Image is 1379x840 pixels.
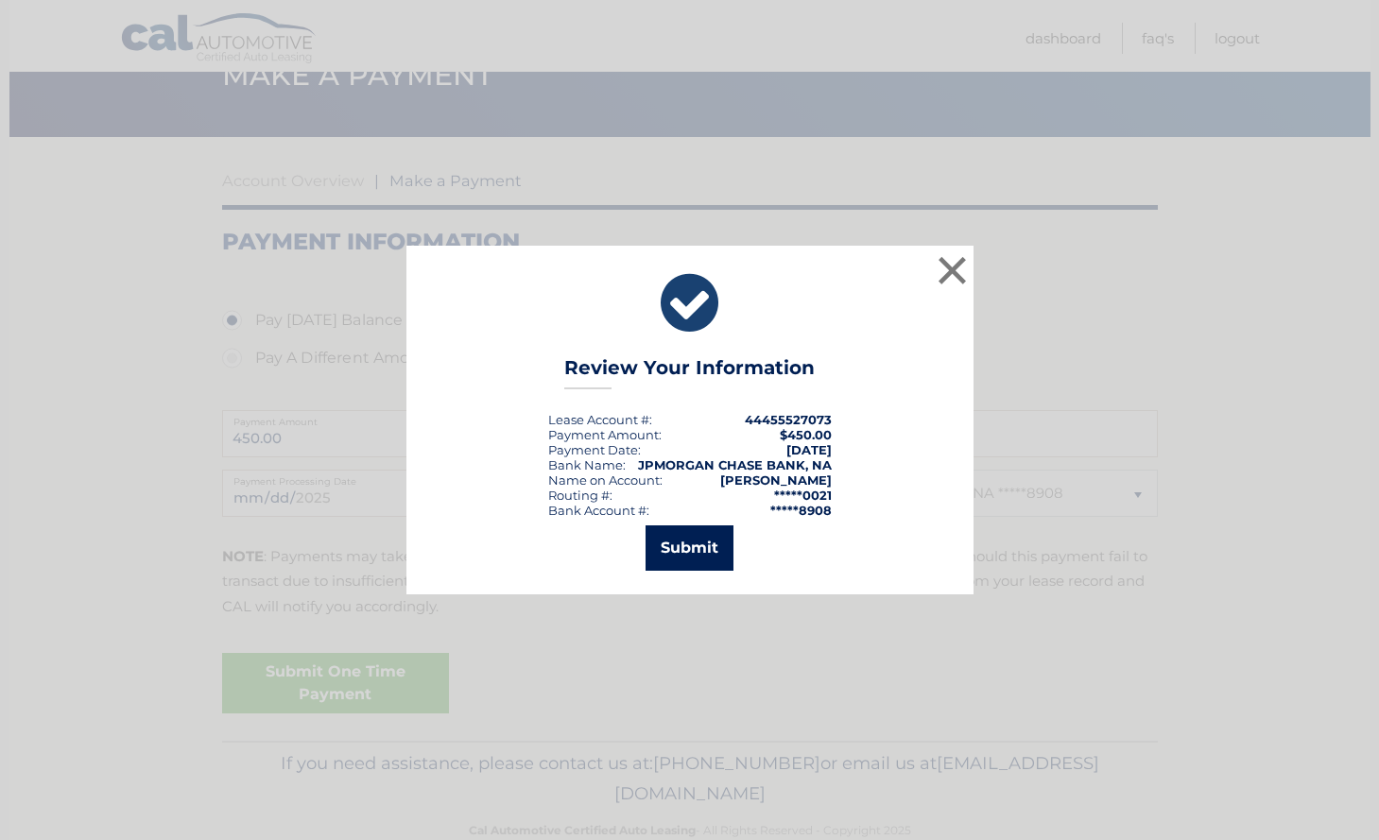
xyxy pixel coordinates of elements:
span: [DATE] [786,442,832,457]
strong: JPMORGAN CHASE BANK, NA [638,457,832,472]
div: : [548,442,641,457]
div: Payment Amount: [548,427,662,442]
button: × [934,251,972,289]
strong: [PERSON_NAME] [720,472,832,488]
div: Name on Account: [548,472,663,488]
div: Bank Account #: [548,503,649,518]
span: Payment Date [548,442,638,457]
strong: 44455527073 [745,412,832,427]
h3: Review Your Information [564,356,815,389]
button: Submit [646,525,733,571]
div: Bank Name: [548,457,626,472]
span: $450.00 [780,427,832,442]
div: Lease Account #: [548,412,652,427]
div: Routing #: [548,488,612,503]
